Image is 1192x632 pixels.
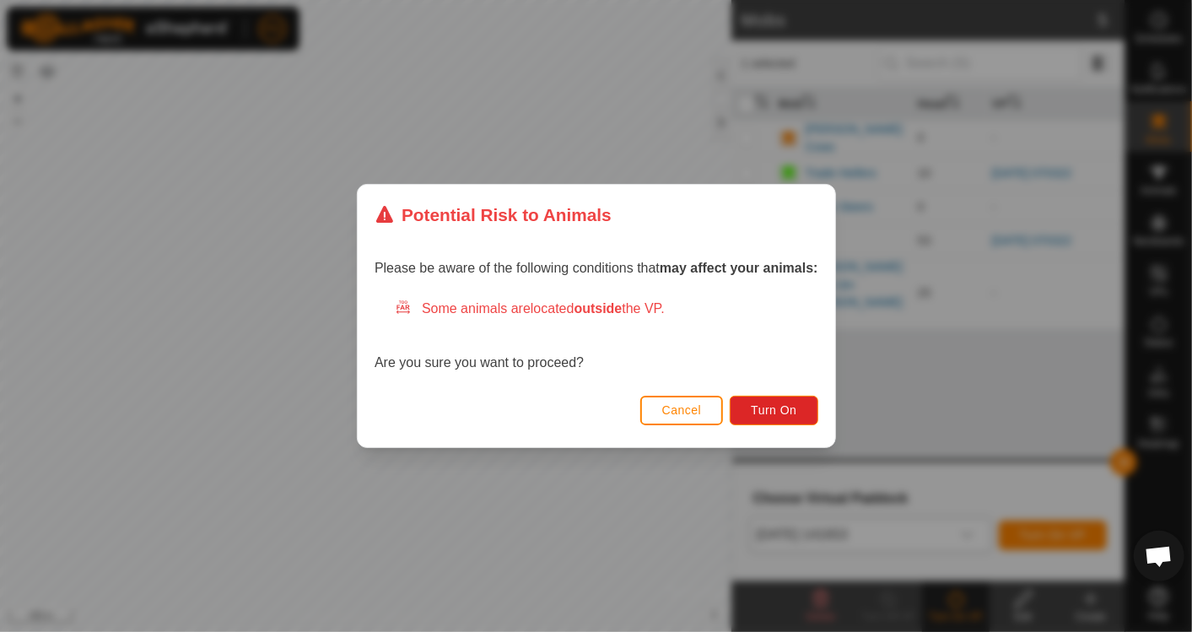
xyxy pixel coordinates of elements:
[395,299,818,319] div: Some animals are
[661,403,701,417] span: Cancel
[375,261,818,275] span: Please be aware of the following conditions that
[375,202,612,228] div: Potential Risk to Animals
[531,301,665,316] span: located the VP.
[1134,531,1184,581] a: Open chat
[375,299,818,373] div: Are you sure you want to proceed?
[574,301,622,316] strong: outside
[751,403,796,417] span: Turn On
[639,396,723,425] button: Cancel
[730,396,817,425] button: Turn On
[660,261,818,275] strong: may affect your animals:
